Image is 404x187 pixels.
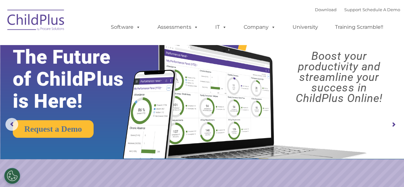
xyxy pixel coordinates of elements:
[286,21,324,34] a: University
[209,21,233,34] a: IT
[151,21,205,34] a: Assessments
[329,21,390,34] a: Training Scramble!!
[237,21,282,34] a: Company
[279,51,399,104] rs-layer: Boost your productivity and streamline your success in ChildPlus Online!
[362,7,400,12] a: Schedule A Demo
[315,7,400,12] font: |
[4,168,20,184] button: Cookies Settings
[89,42,108,47] span: Last name
[315,7,337,12] a: Download
[4,5,68,37] img: ChildPlus by Procare Solutions
[13,120,94,138] a: Request a Demo
[13,46,142,112] rs-layer: The Future of ChildPlus is Here!
[344,7,361,12] a: Support
[89,68,116,73] span: Phone number
[104,21,147,34] a: Software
